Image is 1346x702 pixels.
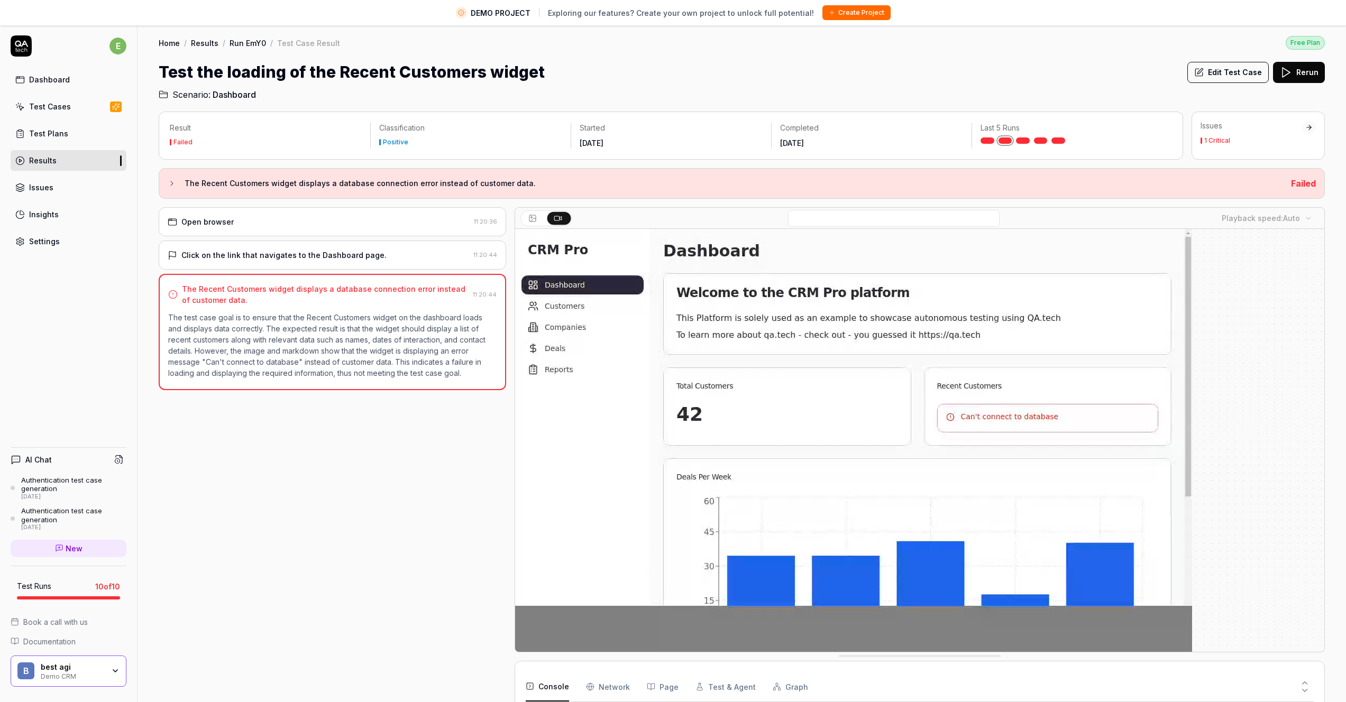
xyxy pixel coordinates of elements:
[184,38,187,48] div: /
[11,177,126,198] a: Issues
[1291,178,1316,189] span: Failed
[29,182,53,193] div: Issues
[159,38,180,48] a: Home
[11,123,126,144] a: Test Plans
[29,209,59,220] div: Insights
[23,616,88,627] span: Book a call with us
[580,138,603,147] time: [DATE]
[170,88,210,101] span: Scenario:
[21,476,126,493] div: Authentication test case generation
[21,524,126,531] div: [DATE]
[379,123,562,133] p: Classification
[11,476,126,500] a: Authentication test case generation[DATE]
[109,38,126,54] span: e
[1187,62,1269,83] button: Edit Test Case
[181,250,387,261] div: Click on the link that navigates to the Dashboard page.
[474,218,497,225] time: 11:20:36
[182,283,469,306] div: The Recent Customers widget displays a database connection error instead of customer data.
[695,672,756,701] button: Test & Agent
[185,177,1283,190] h3: The Recent Customers widget displays a database connection error instead of customer data.
[11,204,126,225] a: Insights
[981,123,1164,133] p: Last 5 Runs
[168,177,1283,190] button: The Recent Customers widget displays a database connection error instead of customer data.
[11,540,126,557] a: New
[773,672,808,701] button: Graph
[223,38,225,48] div: /
[1204,137,1230,144] div: 1 Critical
[29,128,68,139] div: Test Plans
[173,139,193,145] div: Failed
[780,138,804,147] time: [DATE]
[21,506,126,524] div: Authentication test case generation
[11,506,126,531] a: Authentication test case generation[DATE]
[548,7,814,19] span: Exploring our features? Create your own project to unlock full potential!
[473,251,497,258] time: 11:20:44
[822,5,891,20] button: Create Project
[95,581,120,592] span: 10 of 10
[471,7,530,19] span: DEMO PROJECT
[11,655,126,687] button: bbest agiDemo CRM
[1286,35,1325,50] button: Free Plan
[168,312,497,378] p: The test case goal is to ensure that the Recent Customers widget on the dashboard loads and displ...
[109,35,126,57] button: e
[29,155,57,166] div: Results
[647,672,679,701] button: Page
[159,88,256,101] a: Scenario:Dashboard
[277,38,340,48] div: Test Case Result
[41,662,104,672] div: best agi
[191,38,218,48] a: Results
[580,123,763,133] p: Started
[11,616,126,627] a: Book a call with us
[780,123,963,133] p: Completed
[17,581,51,591] h5: Test Runs
[213,88,256,101] span: Dashboard
[11,636,126,647] a: Documentation
[23,636,76,647] span: Documentation
[11,96,126,117] a: Test Cases
[1201,121,1302,131] div: Issues
[11,150,126,171] a: Results
[21,493,126,501] div: [DATE]
[29,236,60,247] div: Settings
[159,60,545,84] h1: Test the loading of the Recent Customers widget
[25,454,52,465] h4: AI Chat
[29,74,70,85] div: Dashboard
[29,101,71,112] div: Test Cases
[66,543,83,554] span: New
[11,69,126,90] a: Dashboard
[586,672,630,701] button: Network
[11,231,126,252] a: Settings
[41,671,104,680] div: Demo CRM
[181,216,234,227] div: Open browser
[1286,36,1325,50] div: Free Plan
[1222,213,1300,224] div: Playback speed:
[383,139,408,145] div: Positive
[473,291,497,298] time: 11:20:44
[526,672,569,701] button: Console
[270,38,273,48] div: /
[170,123,362,133] p: Result
[230,38,266,48] a: Run EmY0
[17,662,34,679] span: b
